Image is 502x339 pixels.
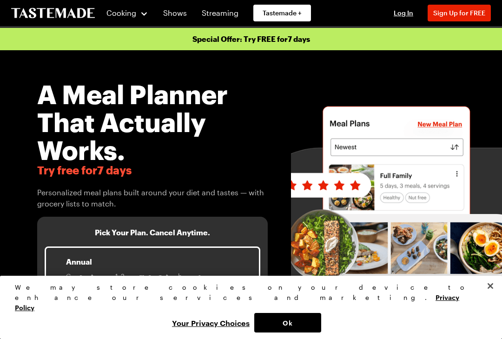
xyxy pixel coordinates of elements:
span: Try free for 7 days [37,164,268,177]
span: Log In [394,9,413,17]
button: Ok [254,313,321,332]
span: Cooking [106,8,136,17]
p: Annual [66,256,253,267]
span: Tastemade + [263,8,302,18]
button: Sign Up for FREE [428,5,491,21]
h3: Pick Your Plan. Cancel Anytime. [95,228,210,237]
span: Get 12 months for the price of 8 [66,271,253,302]
div: We may store cookies on your device to enhance our services and marketing. [15,282,479,313]
h1: A Meal Planner That Actually Works. [37,80,268,164]
button: Cooking [106,2,148,24]
span: Personalized meal plans built around your diet and tastes — with grocery lists to match. [37,187,268,209]
span: Sign Up for FREE [433,9,485,17]
button: Log In [385,8,422,18]
a: To Tastemade Home Page [11,8,95,19]
button: Your Privacy Choices [167,313,254,332]
div: Privacy [15,282,479,332]
button: Close [480,276,501,296]
a: Tastemade + [253,5,311,21]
